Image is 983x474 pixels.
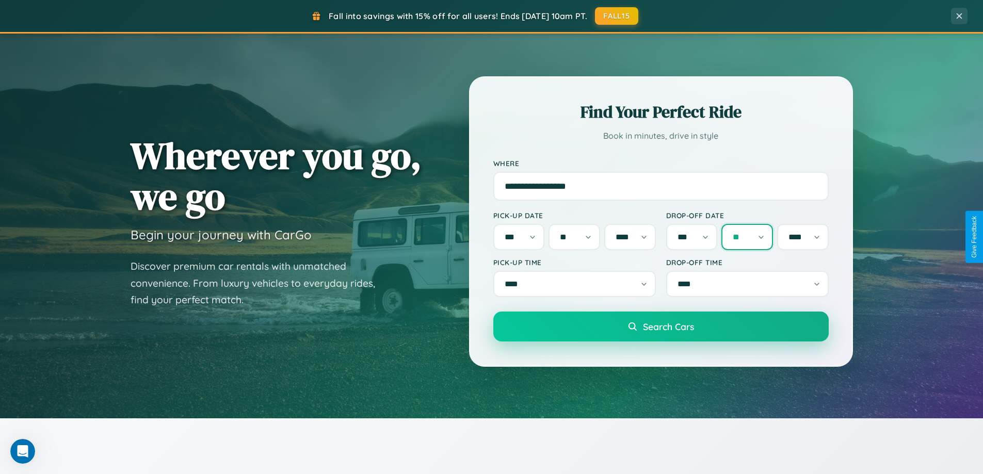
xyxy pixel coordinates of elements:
[10,439,35,464] iframe: Intercom live chat
[493,101,829,123] h2: Find Your Perfect Ride
[971,216,978,258] div: Give Feedback
[666,211,829,220] label: Drop-off Date
[493,312,829,341] button: Search Cars
[493,159,829,168] label: Where
[666,258,829,267] label: Drop-off Time
[131,258,389,308] p: Discover premium car rentals with unmatched convenience. From luxury vehicles to everyday rides, ...
[493,258,656,267] label: Pick-up Time
[493,211,656,220] label: Pick-up Date
[131,227,312,242] h3: Begin your journey with CarGo
[643,321,694,332] span: Search Cars
[329,11,587,21] span: Fall into savings with 15% off for all users! Ends [DATE] 10am PT.
[131,135,422,217] h1: Wherever you go, we go
[493,128,829,143] p: Book in minutes, drive in style
[595,7,638,25] button: FALL15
